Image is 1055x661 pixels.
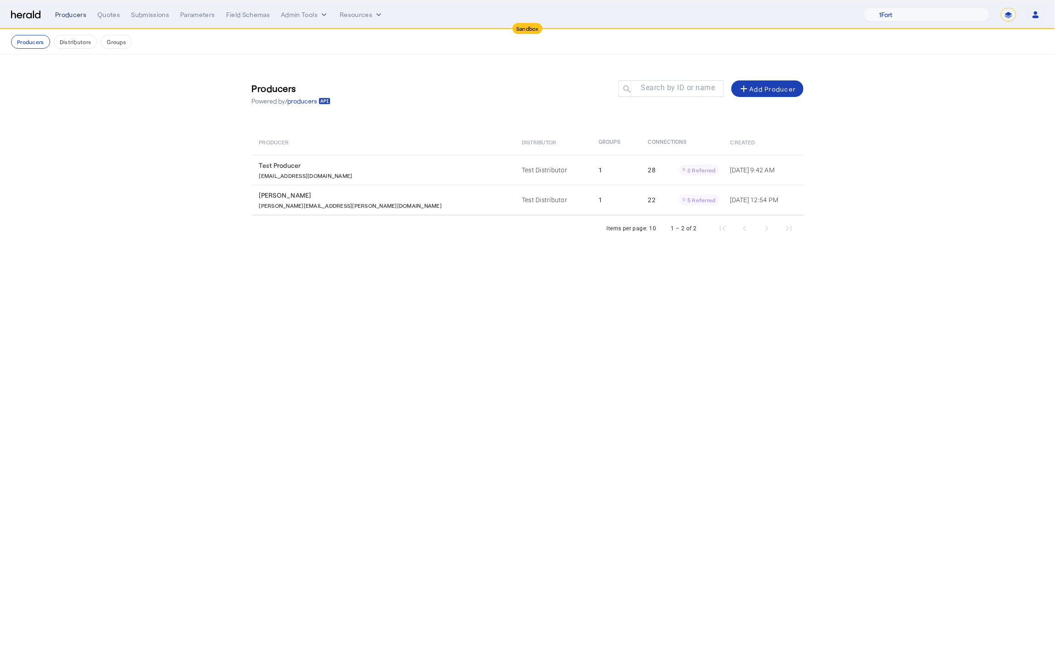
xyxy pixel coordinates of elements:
button: internal dropdown menu [281,10,329,19]
button: Groups [101,35,132,49]
div: Test Producer [259,161,511,170]
th: Groups [591,129,641,155]
p: Powered by [252,97,331,106]
div: Parameters [180,10,215,19]
td: 1 [591,185,641,215]
th: Created [723,129,804,155]
button: Add Producer [731,80,804,97]
td: [DATE] 12:54 PM [723,185,804,215]
div: 1 – 2 of 2 [671,224,697,233]
img: Herald Logo [11,11,40,19]
td: Test Distributor [514,185,591,215]
h3: Producers [252,82,331,95]
div: 10 [650,224,656,233]
div: 28 [648,165,719,176]
button: Resources dropdown menu [340,10,383,19]
mat-label: Search by ID or name [641,84,715,92]
button: Producers [11,35,50,49]
div: Quotes [97,10,120,19]
p: [EMAIL_ADDRESS][DOMAIN_NAME] [259,170,353,179]
th: Connections [641,129,723,155]
th: Distributor [514,129,591,155]
div: 22 [648,194,719,205]
td: Test Distributor [514,155,591,185]
td: 1 [591,155,641,185]
span: 2 Referred [687,167,716,173]
p: [PERSON_NAME][EMAIL_ADDRESS][PERSON_NAME][DOMAIN_NAME] [259,200,442,209]
th: Producer [252,129,515,155]
button: Distributors [54,35,97,49]
mat-icon: add [739,83,750,94]
mat-icon: search [618,84,634,96]
div: Submissions [131,10,169,19]
a: /producers [285,97,331,106]
div: Add Producer [739,83,796,94]
div: [PERSON_NAME] [259,191,511,200]
span: 5 Referred [687,197,716,203]
div: Items per page: [607,224,648,233]
div: Field Schemas [226,10,270,19]
div: Sandbox [513,23,542,34]
div: Producers [55,10,86,19]
td: [DATE] 9:42 AM [723,155,804,185]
